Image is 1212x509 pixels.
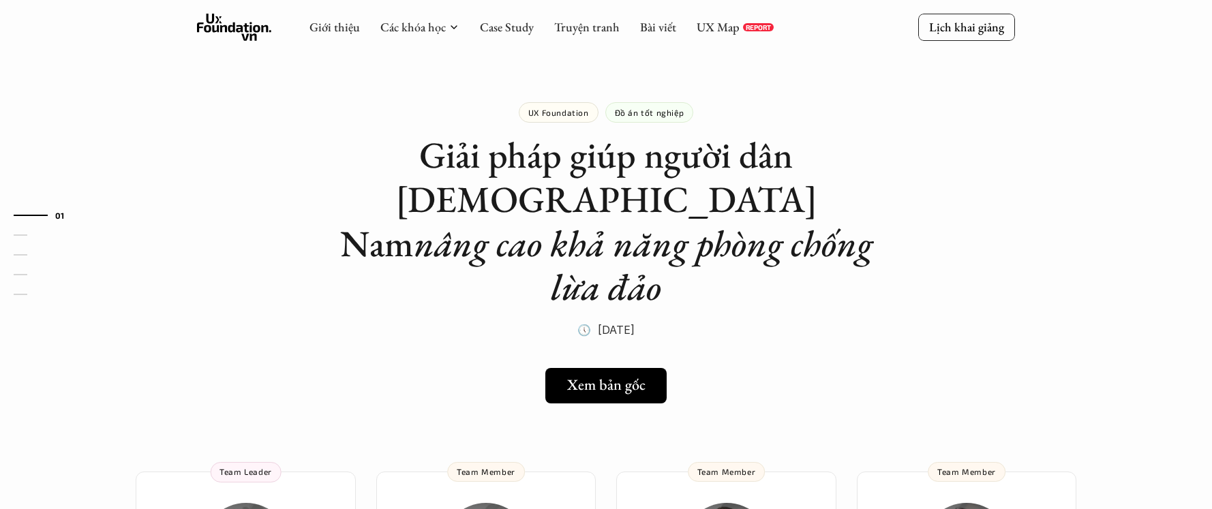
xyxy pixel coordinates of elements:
[545,368,667,403] a: Xem bản gốc
[697,19,740,35] a: UX Map
[615,108,684,117] p: Đồ án tốt nghiệp
[567,376,646,394] h5: Xem bản gốc
[219,467,272,476] p: Team Leader
[414,219,881,311] em: nâng cao khả năng phòng chống lừa đảo
[457,467,515,476] p: Team Member
[380,19,446,35] a: Các khóa học
[333,133,879,309] h1: Giải pháp giúp người dân [DEMOGRAPHIC_DATA] Nam
[746,23,771,31] p: REPORT
[918,14,1015,40] a: Lịch khai giảng
[480,19,534,35] a: Case Study
[640,19,676,35] a: Bài viết
[577,320,635,340] p: 🕔 [DATE]
[697,467,756,476] p: Team Member
[309,19,360,35] a: Giới thiệu
[14,207,78,223] a: 01
[554,19,620,35] a: Truyện tranh
[743,23,774,31] a: REPORT
[55,210,65,219] strong: 01
[937,467,996,476] p: Team Member
[929,19,1004,35] p: Lịch khai giảng
[528,108,589,117] p: UX Foundation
